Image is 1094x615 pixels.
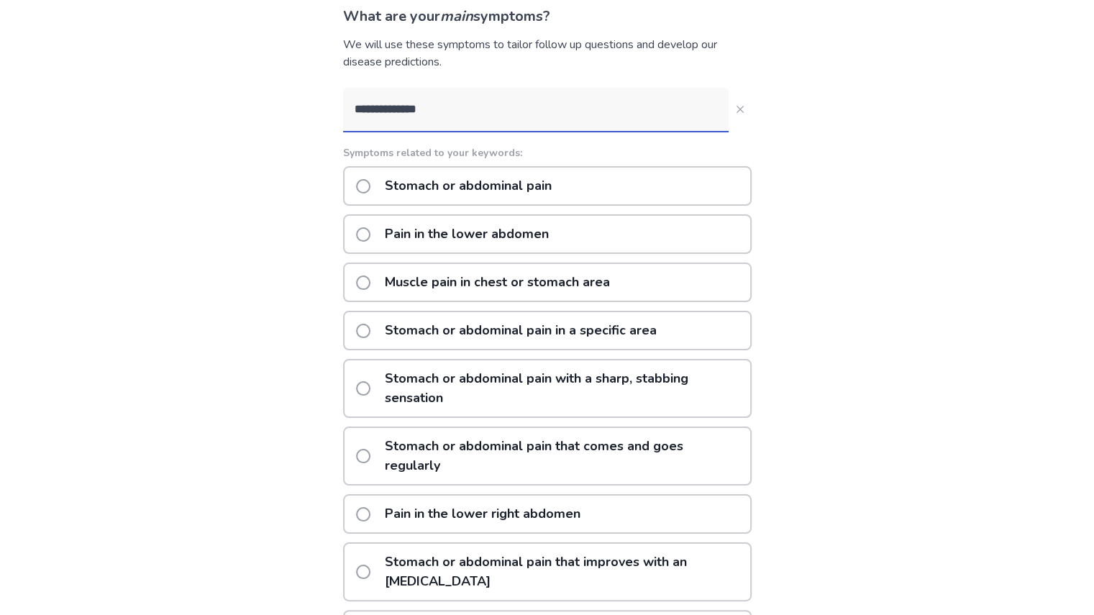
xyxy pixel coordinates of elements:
[440,6,473,26] i: main
[376,360,750,416] p: Stomach or abdominal pain with a sharp, stabbing sensation
[376,544,750,600] p: Stomach or abdominal pain that improves with an [MEDICAL_DATA]
[729,98,752,121] button: Close
[343,6,752,27] p: What are your symptoms?
[376,216,557,252] p: Pain in the lower abdomen
[376,428,750,484] p: Stomach or abdominal pain that comes and goes regularly
[343,88,729,131] input: Close
[376,496,589,532] p: Pain in the lower right abdomen
[343,36,752,70] div: We will use these symptoms to tailor follow up questions and develop our disease predictions.
[343,145,752,160] p: Symptoms related to your keywords:
[376,312,665,349] p: Stomach or abdominal pain in a specific area
[376,264,619,301] p: Muscle pain in chest or stomach area
[376,168,560,204] p: Stomach or abdominal pain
